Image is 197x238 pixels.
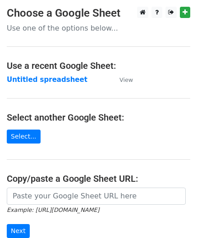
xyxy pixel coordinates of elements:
input: Next [7,224,30,238]
h4: Copy/paste a Google Sheet URL: [7,173,190,184]
h4: Select another Google Sheet: [7,112,190,123]
small: Example: [URL][DOMAIN_NAME] [7,207,99,213]
small: View [119,76,133,83]
a: Select... [7,130,41,144]
a: Untitled spreadsheet [7,76,87,84]
h4: Use a recent Google Sheet: [7,60,190,71]
p: Use one of the options below... [7,23,190,33]
a: View [110,76,133,84]
input: Paste your Google Sheet URL here [7,188,186,205]
h3: Choose a Google Sheet [7,7,190,20]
